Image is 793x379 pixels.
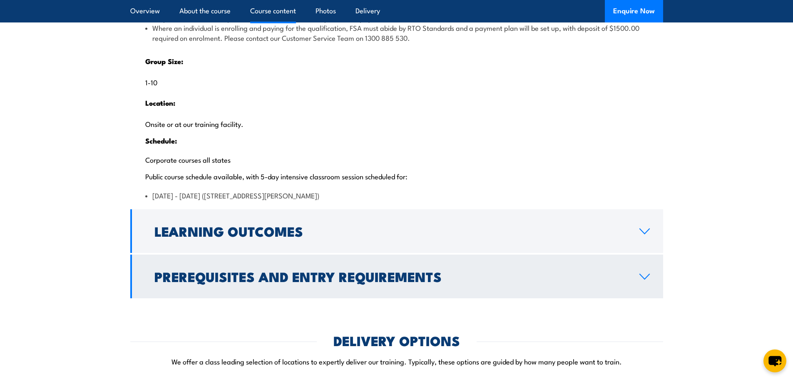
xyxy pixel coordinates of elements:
h2: DELIVERY OPTIONS [333,334,460,346]
li: [DATE] - [DATE] ([STREET_ADDRESS][PERSON_NAME]) [145,191,648,200]
strong: Location: [145,97,175,108]
p: Onsite or at our training facility. [145,119,648,145]
h2: Prerequisites and Entry Requirements [154,270,626,282]
li: Where an individual is enrolling and paying for the qualification, FSA must abide by RTO Standard... [145,23,648,42]
strong: Group Size: [145,56,183,67]
a: Learning Outcomes [130,209,663,253]
p: We offer a class leading selection of locations to expertly deliver our training. Typically, thes... [130,357,663,366]
a: Prerequisites and Entry Requirements [130,255,663,298]
p: 1-10 [145,78,648,86]
h2: Learning Outcomes [154,225,626,237]
p: Corporate courses all states Public course schedule available, with 5-day intensive classroom ses... [145,155,648,180]
button: chat-button [763,349,786,372]
strong: Schedule: [145,135,177,146]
